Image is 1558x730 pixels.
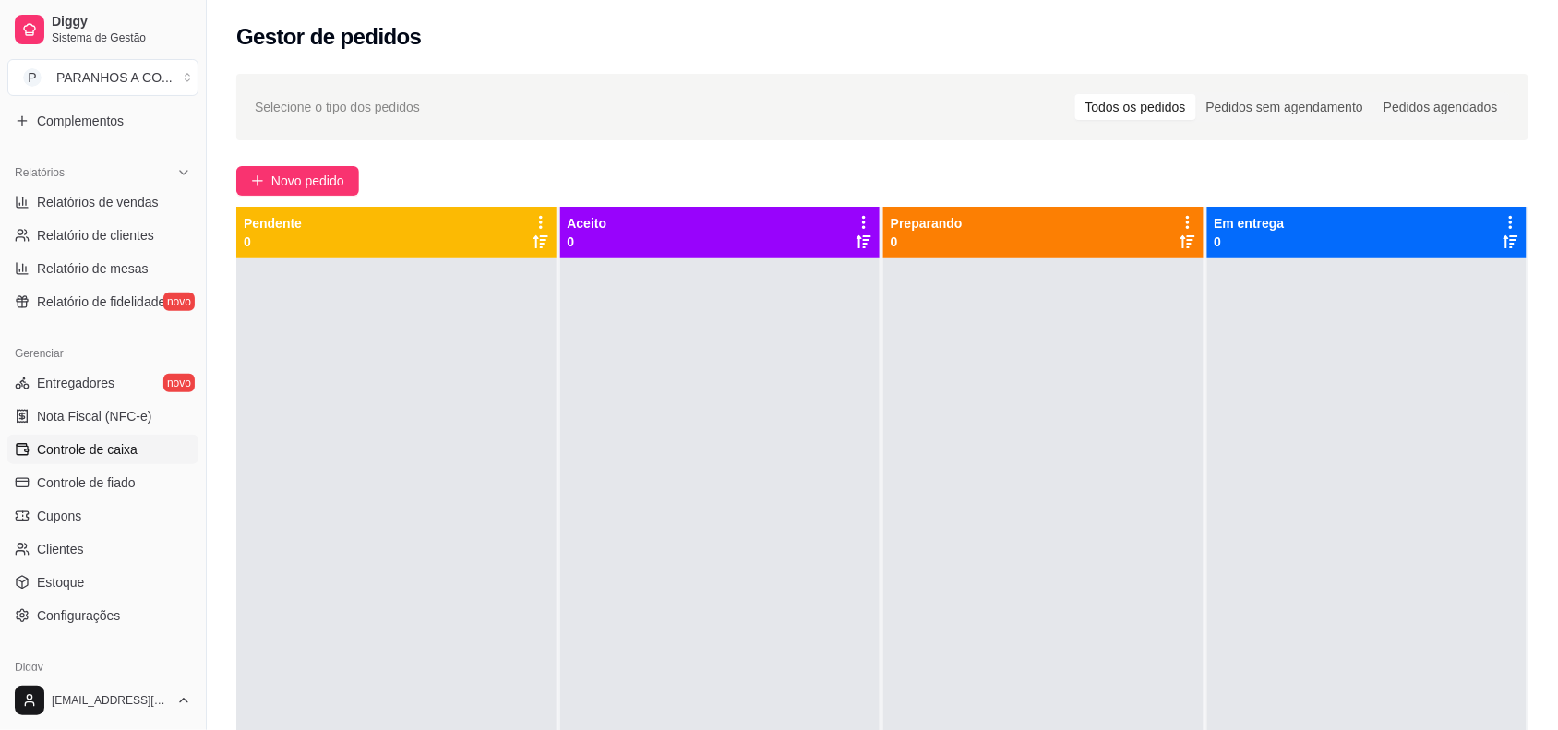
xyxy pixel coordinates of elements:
[52,30,191,45] span: Sistema de Gestão
[568,233,607,251] p: 0
[37,259,149,278] span: Relatório de mesas
[37,573,84,592] span: Estoque
[7,59,198,96] button: Select a team
[7,601,198,630] a: Configurações
[1075,94,1196,120] div: Todos os pedidos
[37,193,159,211] span: Relatórios de vendas
[7,187,198,217] a: Relatórios de vendas
[236,22,422,52] h2: Gestor de pedidos
[7,7,198,52] a: DiggySistema de Gestão
[37,473,136,492] span: Controle de fiado
[244,214,302,233] p: Pendente
[891,233,963,251] p: 0
[7,652,198,682] div: Diggy
[7,468,198,497] a: Controle de fiado
[37,440,138,459] span: Controle de caixa
[568,214,607,233] p: Aceito
[37,540,84,558] span: Clientes
[15,165,65,180] span: Relatórios
[37,606,120,625] span: Configurações
[37,507,81,525] span: Cupons
[37,407,151,425] span: Nota Fiscal (NFC-e)
[7,435,198,464] a: Controle de caixa
[244,233,302,251] p: 0
[7,568,198,597] a: Estoque
[891,214,963,233] p: Preparando
[7,254,198,283] a: Relatório de mesas
[7,401,198,431] a: Nota Fiscal (NFC-e)
[56,68,173,87] div: PARANHOS A CO ...
[37,112,124,130] span: Complementos
[1196,94,1373,120] div: Pedidos sem agendamento
[1373,94,1508,120] div: Pedidos agendados
[52,693,169,708] span: [EMAIL_ADDRESS][DOMAIN_NAME]
[7,339,198,368] div: Gerenciar
[7,501,198,531] a: Cupons
[255,97,420,117] span: Selecione o tipo dos pedidos
[7,678,198,723] button: [EMAIL_ADDRESS][DOMAIN_NAME]
[7,221,198,250] a: Relatório de clientes
[1215,214,1285,233] p: Em entrega
[271,171,344,191] span: Novo pedido
[23,68,42,87] span: P
[37,226,154,245] span: Relatório de clientes
[7,106,198,136] a: Complementos
[52,14,191,30] span: Diggy
[37,293,165,311] span: Relatório de fidelidade
[37,374,114,392] span: Entregadores
[236,166,359,196] button: Novo pedido
[251,174,264,187] span: plus
[7,534,198,564] a: Clientes
[7,287,198,317] a: Relatório de fidelidadenovo
[1215,233,1285,251] p: 0
[7,368,198,398] a: Entregadoresnovo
